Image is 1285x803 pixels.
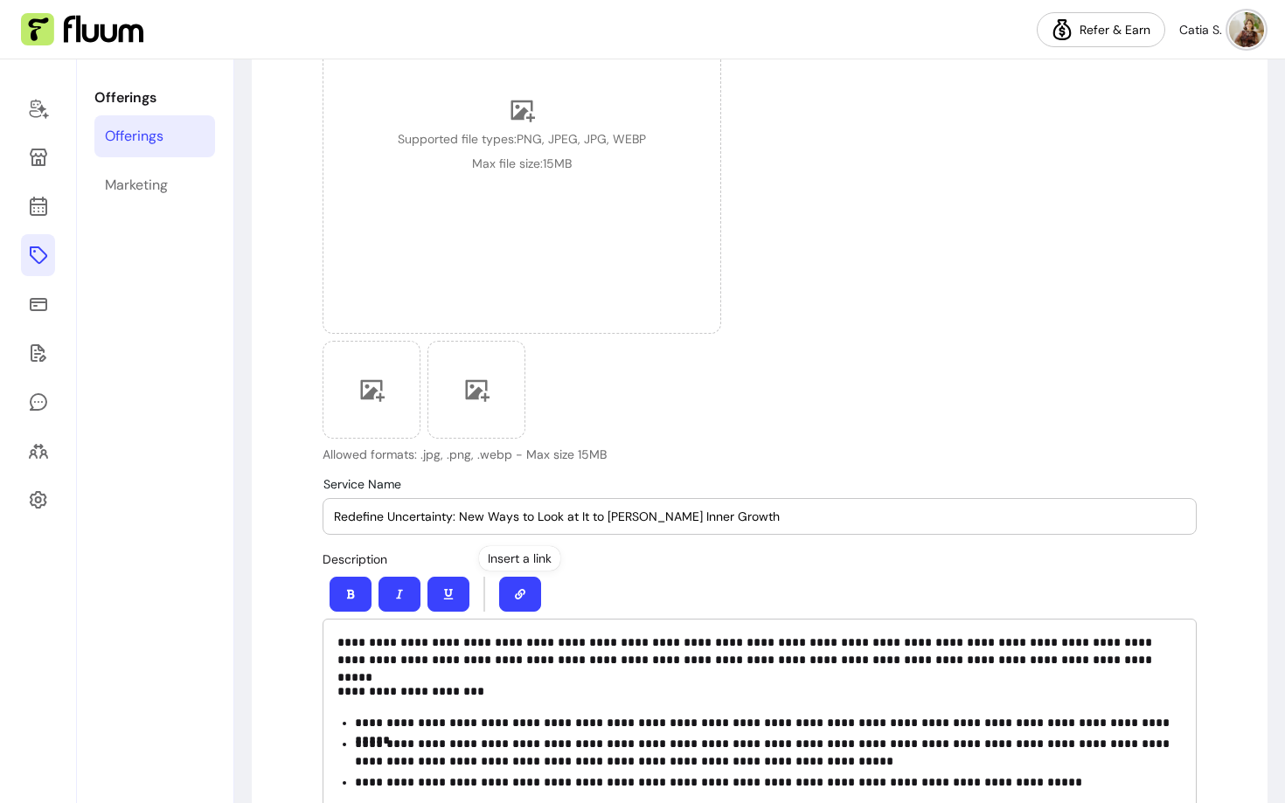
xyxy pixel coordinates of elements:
[21,234,55,276] a: Offerings
[21,87,55,129] a: Home
[21,381,55,423] a: My Messages
[105,175,168,196] div: Marketing
[94,164,215,206] a: Marketing
[472,155,572,172] span: Max file size: 15 MB
[105,126,163,147] div: Offerings
[21,136,55,178] a: Storefront
[94,115,215,157] a: Offerings
[479,546,560,571] div: Insert a link
[323,476,401,492] span: Service Name
[398,130,646,148] span: Supported file types: PNG, JPEG, JPG, WEBP
[323,446,721,463] p: Allowed formats: .jpg, .png, .webp - Max size 15MB
[21,479,55,521] a: Settings
[334,508,1185,525] input: Service Name
[21,430,55,472] a: Clients
[21,283,55,325] a: Sales
[21,332,55,374] a: Forms
[21,13,143,46] img: Fluum Logo
[1037,12,1165,47] a: Refer & Earn
[1179,21,1222,38] span: Catia S.
[1179,12,1264,47] button: avatarCatia S.
[323,551,387,567] span: Description
[94,87,215,108] p: Offerings
[1229,12,1264,47] img: avatar
[21,185,55,227] a: Calendar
